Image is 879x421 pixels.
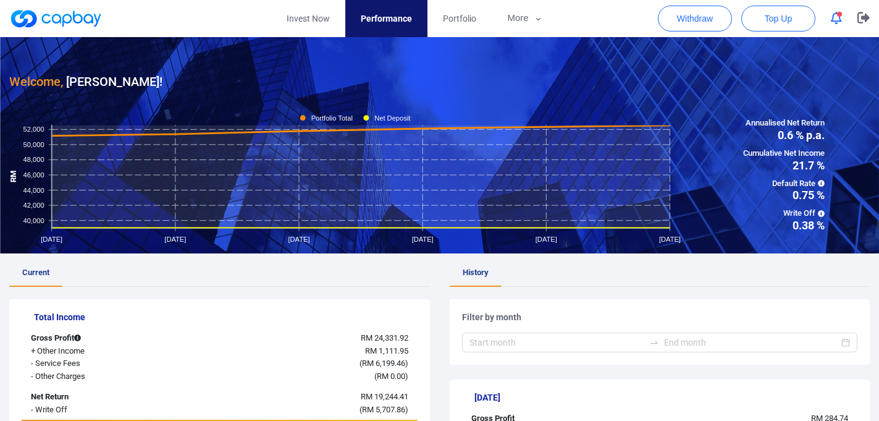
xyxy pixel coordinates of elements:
tspan: 48,000 [23,156,44,163]
span: Cumulative Net Income [743,147,825,160]
tspan: 46,000 [23,171,44,179]
span: Top Up [765,12,792,25]
button: Top Up [741,6,815,32]
tspan: 52,000 [23,125,44,133]
span: RM 19,244.41 [361,392,408,401]
span: Current [22,268,49,277]
tspan: Portfolio Total [311,114,353,121]
span: Portfolio [443,12,476,25]
span: RM 1,111.95 [365,346,408,355]
span: Default Rate [743,177,825,190]
tspan: 40,000 [23,216,44,224]
div: ( ) [187,370,418,383]
span: History [463,268,489,277]
span: 0.38 % [743,220,825,231]
tspan: 42,000 [23,202,44,209]
tspan: [DATE] [536,235,557,242]
div: ( ) [187,404,418,417]
input: Start month [469,336,644,349]
span: 21.7 % [743,160,825,171]
tspan: [DATE] [288,235,310,242]
div: Gross Profit [22,332,187,345]
span: swap-right [649,338,659,347]
span: Annualised Net Return [743,117,825,130]
tspan: 44,000 [23,186,44,193]
div: + Other Income [22,345,187,358]
span: 0.75 % [743,190,825,201]
tspan: [DATE] [412,235,434,242]
div: - Other Charges [22,370,187,383]
button: Withdraw [658,6,732,32]
h3: [PERSON_NAME] ! [9,72,162,91]
div: - Service Fees [22,357,187,370]
h5: Total Income [34,312,418,323]
tspan: 50,000 [23,140,44,148]
span: 0.6 % p.a. [743,130,825,141]
span: RM 5,707.86 [362,405,405,414]
div: Net Return [22,391,187,404]
tspan: [DATE] [41,235,62,242]
div: ( ) [187,357,418,370]
span: RM 6,199.46 [362,359,405,368]
span: to [649,338,659,347]
tspan: [DATE] [659,235,681,242]
span: Performance [361,12,412,25]
input: End month [664,336,839,349]
span: Welcome, [9,74,63,89]
h5: [DATE] [474,392,858,403]
span: RM 24,331.92 [361,333,408,342]
h5: Filter by month [462,312,858,323]
span: Write Off [743,207,825,220]
tspan: RM [9,171,18,182]
div: - Write Off [22,404,187,417]
span: RM 0.00 [377,372,405,381]
tspan: Net Deposit [374,114,411,121]
tspan: [DATE] [164,235,186,242]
